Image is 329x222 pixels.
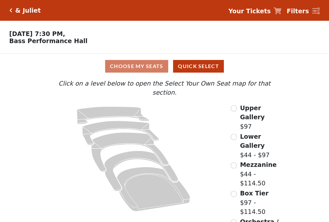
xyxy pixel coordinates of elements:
[77,107,149,124] path: Upper Gallery - Seats Available: 306
[228,6,281,16] a: Your Tickets
[240,189,283,216] label: $97 - $114.50
[240,104,265,121] span: Upper Gallery
[240,132,283,160] label: $44 - $97
[15,7,41,14] h5: & Juliet
[240,133,265,149] span: Lower Gallery
[240,161,277,168] span: Mezzanine
[240,103,283,131] label: $97
[117,167,191,211] path: Orchestra / Parterre Circle - Seats Available: 22
[82,121,159,145] path: Lower Gallery - Seats Available: 84
[46,79,283,97] p: Click on a level below to open the Select Your Own Seat map for that section.
[173,60,224,73] button: Quick Select
[228,7,271,15] strong: Your Tickets
[9,8,12,13] a: Click here to go back to filters
[240,190,269,197] span: Box Tier
[240,160,283,188] label: $44 - $114.50
[287,6,320,16] a: Filters
[287,7,309,15] strong: Filters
